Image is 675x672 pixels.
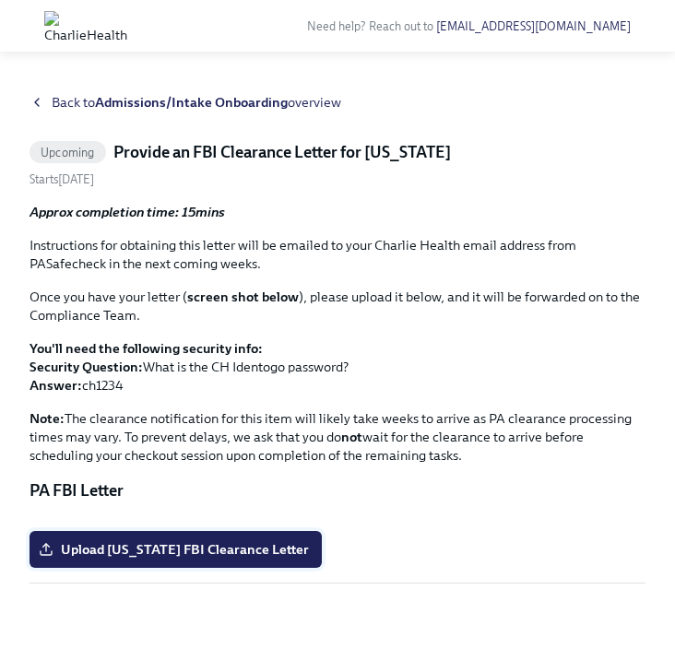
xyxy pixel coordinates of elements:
[30,204,225,220] strong: Approx completion time: 15mins
[30,172,94,186] span: Monday, October 6th 2025, 9:00 am
[30,146,106,159] span: Upcoming
[30,410,65,427] strong: Note:
[52,93,341,112] span: Back to overview
[341,429,362,445] strong: not
[187,289,299,305] strong: screen shot below
[436,19,631,33] a: [EMAIL_ADDRESS][DOMAIN_NAME]
[30,288,645,324] p: Once you have your letter ( ), please upload it below, and it will be forwarded on to the Complia...
[30,93,645,112] a: Back toAdmissions/Intake Onboardingoverview
[30,340,263,357] strong: You'll need the following security info:
[30,359,143,375] strong: Security Question:
[307,19,631,33] span: Need help? Reach out to
[42,540,309,559] span: Upload [US_STATE] FBI Clearance Letter
[113,141,451,163] h5: Provide an FBI Clearance Letter for [US_STATE]
[30,236,645,273] p: Instructions for obtaining this letter will be emailed to your Charlie Health email address from ...
[30,409,645,465] p: The clearance notification for this item will likely take weeks to arrive as PA clearance process...
[44,11,127,41] img: CharlieHealth
[30,479,645,501] p: PA FBI Letter
[30,531,322,568] label: Upload [US_STATE] FBI Clearance Letter
[95,94,288,111] strong: Admissions/Intake Onboarding
[30,339,645,395] p: What is the CH Identogo password? ch1234
[30,377,82,394] strong: Answer:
